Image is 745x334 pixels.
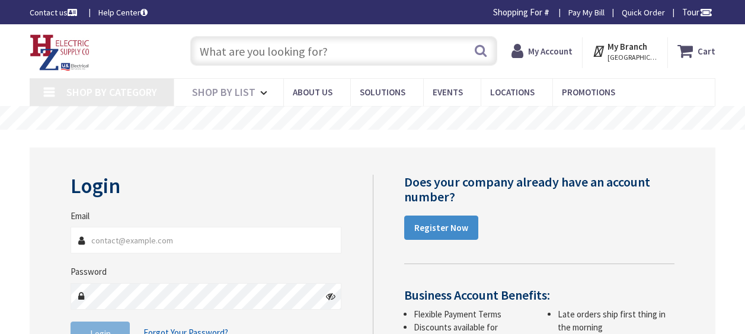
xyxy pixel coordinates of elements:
img: HZ Electric Supply [30,34,90,71]
span: Shopping For [493,7,542,18]
span: About Us [293,86,332,98]
div: My Branch [GEOGRAPHIC_DATA], [GEOGRAPHIC_DATA] [592,40,658,62]
rs-layer: Free Same Day Pickup at 8 Locations [268,112,478,125]
strong: Register Now [414,222,468,233]
a: Cart [677,40,715,62]
a: Contact us [30,7,79,18]
span: Shop By Category [66,85,157,99]
a: Help Center [98,7,148,18]
h4: Does your company already have an account number? [404,175,674,203]
span: Shop By List [192,85,255,99]
strong: Cart [698,40,715,62]
span: Events [433,86,463,98]
label: Password [71,265,107,278]
span: Promotions [562,86,615,98]
span: Tour [682,7,712,18]
span: Solutions [360,86,405,98]
a: Register Now [404,216,478,240]
i: Click here to show/hide password [326,291,335,301]
a: Pay My Bill [568,7,605,18]
li: Flexible Payment Terms [414,308,530,320]
h4: Business Account Benefits: [404,288,674,302]
a: Quick Order [622,7,665,18]
label: Email [71,210,89,222]
strong: # [544,7,549,18]
input: Email [71,227,341,253]
span: Locations [490,86,535,98]
strong: My Branch [607,41,647,52]
a: My Account [511,40,573,62]
h2: Login [71,175,341,198]
strong: My Account [528,46,573,57]
input: What are you looking for? [190,36,497,66]
li: Late orders ship first thing in the morning [558,308,674,333]
span: [GEOGRAPHIC_DATA], [GEOGRAPHIC_DATA] [607,53,658,62]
